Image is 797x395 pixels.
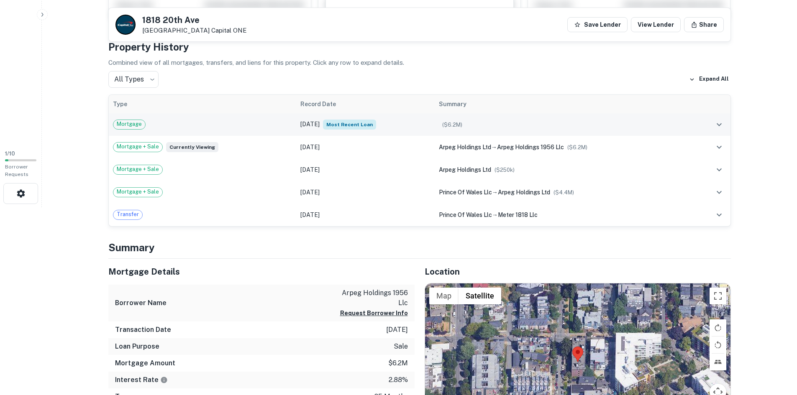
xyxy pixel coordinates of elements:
[296,204,435,226] td: [DATE]
[497,144,564,150] span: arpeg holdings 1956 llc
[160,376,168,384] svg: The interest rates displayed on the website are for informational purposes only and may be report...
[113,165,162,173] span: Mortgage + Sale
[5,164,28,177] span: Borrower Requests
[439,144,491,150] span: arpeg holdings ltd
[113,188,162,196] span: Mortgage + Sale
[5,150,15,157] span: 1 / 10
[108,39,731,54] h4: Property History
[115,341,159,352] h6: Loan Purpose
[439,143,689,152] div: →
[712,185,726,199] button: expand row
[108,58,731,68] p: Combined view of all mortgages, transfers, and liens for this property. Click any row to expand d...
[710,319,726,336] button: Rotate map clockwise
[166,142,218,152] span: Currently viewing
[439,189,492,196] span: prince of wales llc
[498,212,538,218] span: meter 1818 llc
[439,210,689,219] div: →
[710,288,726,304] button: Toggle fullscreen view
[712,140,726,154] button: expand row
[425,265,731,278] h5: Location
[296,95,435,113] th: Record Date
[115,375,168,385] h6: Interest Rate
[429,288,459,304] button: Show street map
[394,341,408,352] p: sale
[712,163,726,177] button: expand row
[340,308,408,318] button: Request Borrower Info
[712,117,726,132] button: expand row
[108,265,415,278] h5: Mortgage Details
[323,120,376,130] span: Most Recent Loan
[115,298,167,308] h6: Borrower Name
[567,144,587,150] span: ($ 6.2M )
[459,288,501,304] button: Show satellite imagery
[115,325,171,335] h6: Transaction Date
[710,354,726,370] button: Tilt map
[109,95,296,113] th: Type
[296,181,435,204] td: [DATE]
[442,122,462,128] span: ($ 6.2M )
[333,288,408,308] p: arpeg holdings 1956 llc
[439,188,689,197] div: →
[108,71,159,88] div: All Types
[296,158,435,181] td: [DATE]
[495,167,515,173] span: ($ 250k )
[389,375,408,385] p: 2.88%
[113,143,162,151] span: Mortgage + Sale
[631,17,681,32] a: View Lender
[710,336,726,353] button: Rotate map counterclockwise
[687,73,731,86] button: Expand All
[755,328,797,368] iframe: Chat Widget
[435,95,693,113] th: Summary
[386,325,408,335] p: [DATE]
[113,120,145,128] span: Mortgage
[142,27,247,34] p: [GEOGRAPHIC_DATA]
[108,240,731,255] h4: Summary
[296,113,435,136] td: [DATE]
[211,27,247,34] a: Capital ONE
[712,208,726,222] button: expand row
[113,210,142,219] span: Transfer
[439,212,492,218] span: prince of wales llc
[684,17,724,32] button: Share
[554,189,574,196] span: ($ 4.4M )
[142,16,247,24] h5: 1818 20th Ave
[115,358,175,368] h6: Mortgage Amount
[498,189,550,196] span: arpeg holdings ltd
[388,358,408,368] p: $6.2m
[439,166,491,173] span: arpeg holdings ltd
[567,17,628,32] button: Save Lender
[296,136,435,158] td: [DATE]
